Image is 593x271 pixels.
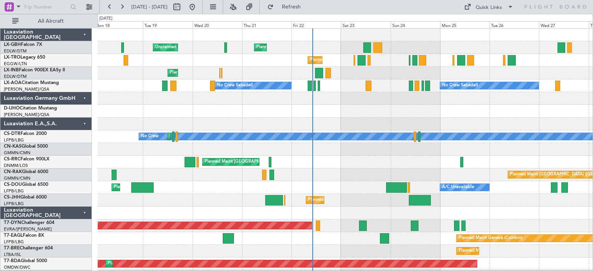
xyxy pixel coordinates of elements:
[264,1,310,13] button: Refresh
[440,21,490,28] div: Mon 25
[4,61,27,67] a: EGGW/LTN
[4,86,49,92] a: [PERSON_NAME]/QSA
[391,21,440,28] div: Sun 24
[4,157,49,162] a: CS-RRCFalcon 900LX
[4,252,21,258] a: LTBA/ISL
[114,182,236,193] div: Planned Maint [GEOGRAPHIC_DATA] ([GEOGRAPHIC_DATA])
[442,80,478,91] div: No Crew Sabadell
[490,21,539,28] div: Tue 26
[20,19,81,24] span: All Aircraft
[4,246,53,251] a: T7-BREChallenger 604
[341,21,390,28] div: Sat 23
[155,42,282,53] div: Unplanned Maint [GEOGRAPHIC_DATA] ([GEOGRAPHIC_DATA])
[275,4,308,10] span: Refresh
[242,21,291,28] div: Thu 21
[4,226,52,232] a: EVRA/[PERSON_NAME]
[4,81,22,85] span: LX-AOA
[4,150,30,156] a: GMMN/CMN
[4,48,27,54] a: EDLW/DTM
[4,233,44,238] a: T7-EAGLFalcon 8X
[4,246,20,251] span: T7-BRE
[4,42,42,47] a: LX-GBHFalcon 7X
[460,1,517,13] button: Quick Links
[4,131,47,136] a: CS-DTRFalcon 2000
[4,106,20,111] span: D-IJHO
[99,15,112,22] div: [DATE]
[108,258,184,269] div: Planned Maint Dubai (Al Maktoum Intl)
[4,74,27,79] a: EDLW/DTM
[8,15,84,27] button: All Aircraft
[308,194,430,206] div: Planned Maint [GEOGRAPHIC_DATA] ([GEOGRAPHIC_DATA])
[131,3,168,10] span: [DATE] - [DATE]
[476,4,502,12] div: Quick Links
[205,156,326,168] div: Planned Maint [GEOGRAPHIC_DATA] ([GEOGRAPHIC_DATA])
[4,170,22,174] span: CN-RAK
[4,106,57,111] a: D-IJHOCitation Mustang
[4,233,23,238] span: T7-EAGL
[4,259,47,263] a: T7-BDAGlobal 5000
[4,195,47,200] a: CS-JHHGlobal 6000
[4,112,49,118] a: [PERSON_NAME]/QSA
[4,144,48,149] a: CN-KASGlobal 5000
[4,137,24,143] a: LFPB/LBG
[4,195,20,200] span: CS-JHH
[4,55,20,60] span: LX-TRO
[291,21,341,28] div: Fri 22
[4,182,48,187] a: CS-DOUGlobal 6500
[4,68,65,72] a: LX-INBFalcon 900EX EASy II
[4,157,20,162] span: CS-RRC
[170,131,209,142] div: Planned Maint Sofia
[459,232,522,244] div: Planned Maint Geneva (Cointrin)
[4,55,45,60] a: LX-TROLegacy 650
[4,81,59,85] a: LX-AOACitation Mustang
[4,131,20,136] span: CS-DTR
[4,175,30,181] a: GMMN/CMN
[24,1,68,13] input: Trip Number
[4,221,54,225] a: T7-DYNChallenger 604
[4,170,48,174] a: CN-RAKGlobal 6000
[539,21,588,28] div: Wed 27
[170,67,234,79] div: Planned Maint Geneva (Cointrin)
[4,221,21,225] span: T7-DYN
[4,144,22,149] span: CN-KAS
[256,42,342,53] div: Planned Maint Nice ([GEOGRAPHIC_DATA])
[143,21,192,28] div: Tue 19
[4,201,24,207] a: LFPB/LBG
[217,80,253,91] div: No Crew Sabadell
[442,182,474,193] div: A/C Unavailable
[4,188,24,194] a: LFPB/LBG
[4,182,22,187] span: CS-DOU
[193,21,242,28] div: Wed 20
[141,131,159,142] div: No Crew
[4,239,24,245] a: LFPB/LBG
[459,245,580,257] div: Planned Maint [GEOGRAPHIC_DATA] ([GEOGRAPHIC_DATA])
[4,163,28,168] a: DNMM/LOS
[93,21,143,28] div: Mon 18
[4,259,21,263] span: T7-BDA
[310,54,432,66] div: Planned Maint [GEOGRAPHIC_DATA] ([GEOGRAPHIC_DATA])
[4,42,21,47] span: LX-GBH
[4,264,30,270] a: OMDW/DWC
[4,68,19,72] span: LX-INB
